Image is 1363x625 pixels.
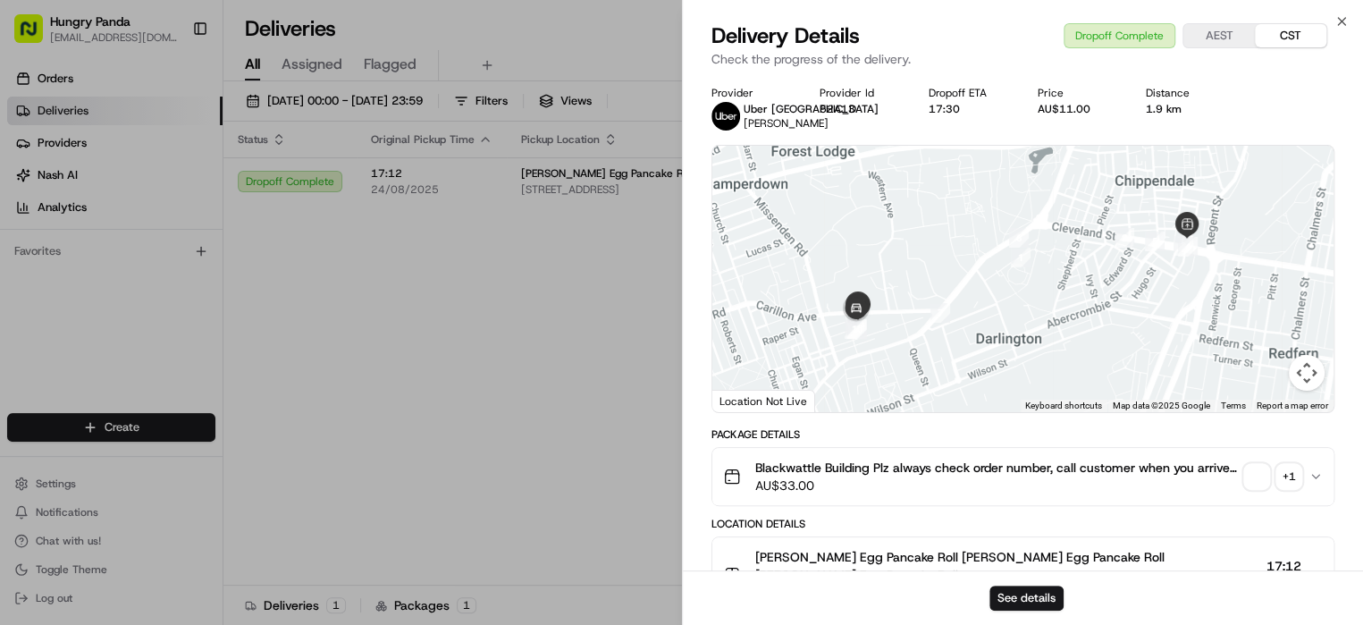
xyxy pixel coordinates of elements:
[18,71,325,99] p: Welcome 👋
[744,116,829,131] span: [PERSON_NAME]
[80,170,293,188] div: Start new chat
[1145,232,1165,251] div: 5
[845,319,864,339] div: 8
[711,86,792,100] div: Provider
[11,392,144,424] a: 📗Knowledge Base
[929,102,1009,116] div: 17:30
[989,586,1064,611] button: See details
[712,537,1334,612] button: [PERSON_NAME] Egg Pancake Roll [PERSON_NAME] Egg Pancake Roll [PERSON_NAME] Egg Pancake Roll17:12
[36,277,50,291] img: 1736555255976-a54dd68f-1ca7-489b-9aae-adbdc363a1c4
[178,443,216,456] span: Pylon
[717,389,776,412] a: Open this area in Google Maps (opens a new window)
[847,319,867,339] div: 10
[711,50,1335,68] p: Check the progress of the delivery.
[711,102,740,131] img: uber-new-logo.jpeg
[711,21,860,50] span: Delivery Details
[144,392,294,424] a: 💻API Documentation
[55,276,145,291] span: [PERSON_NAME]
[1037,102,1117,116] div: AU$11.00
[1257,401,1328,410] a: Report a map error
[59,325,65,339] span: •
[820,102,855,116] button: 52A13
[1289,355,1325,391] button: Map camera controls
[1221,401,1246,410] a: Terms (opens in new tab)
[148,276,155,291] span: •
[820,86,900,100] div: Provider Id
[126,442,216,456] a: Powered byPylon
[38,170,70,202] img: 4281594248423_2fcf9dad9f2a874258b8_72.png
[712,448,1334,505] button: Blackwattle Building Plz always check order number, call customer when you arrive, any delivery i...
[304,175,325,197] button: Start new chat
[18,17,54,53] img: Nash
[18,401,32,415] div: 📗
[717,389,776,412] img: Google
[1183,24,1255,47] button: AEST
[277,228,325,249] button: See all
[930,303,950,323] div: 7
[169,399,287,417] span: API Documentation
[1011,248,1031,267] div: 1
[711,517,1335,531] div: Location Details
[1174,236,1193,256] div: 3
[151,401,165,415] div: 💻
[1178,237,1198,257] div: 4
[755,477,1238,494] span: AU$33.00
[18,232,120,246] div: Past conversations
[1037,86,1117,100] div: Price
[1276,464,1301,489] div: + 1
[80,188,246,202] div: We're available if you need us!
[69,325,111,339] span: 8月15日
[1224,557,1301,575] span: 17:12
[18,170,50,202] img: 1736555255976-a54dd68f-1ca7-489b-9aae-adbdc363a1c4
[1115,228,1134,248] div: 2
[1009,228,1029,248] div: 6
[1146,102,1226,116] div: 1.9 km
[46,114,295,133] input: Clear
[1025,400,1102,412] button: Keyboard shortcuts
[36,399,137,417] span: Knowledge Base
[711,427,1335,442] div: Package Details
[755,548,1218,584] span: [PERSON_NAME] Egg Pancake Roll [PERSON_NAME] Egg Pancake Roll [PERSON_NAME] Egg Pancake Roll
[1113,401,1210,410] span: Map data ©2025 Google
[1255,24,1326,47] button: CST
[744,102,879,116] span: Uber [GEOGRAPHIC_DATA]
[929,86,1009,100] div: Dropoff ETA
[158,276,200,291] span: 8月19日
[1244,464,1301,489] button: +1
[712,390,815,412] div: Location Not Live
[18,259,46,288] img: Bea Lacdao
[755,459,1238,477] span: Blackwattle Building Plz always check order number, call customer when you arrive, any delivery i...
[1146,86,1226,100] div: Distance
